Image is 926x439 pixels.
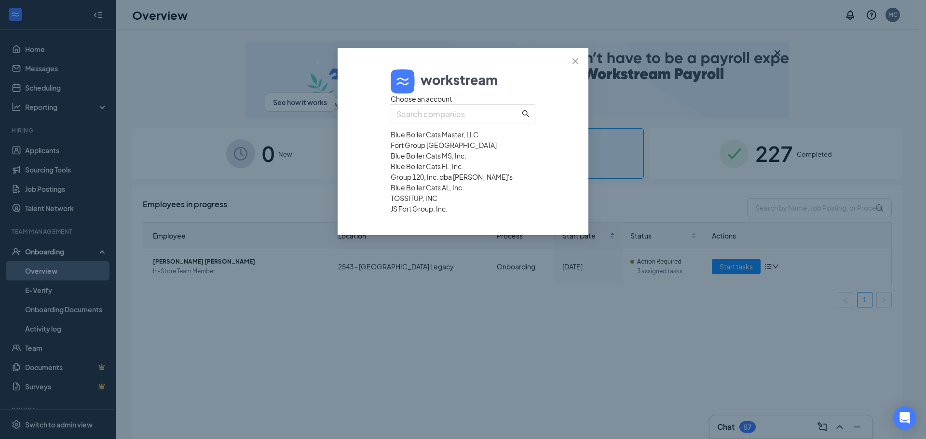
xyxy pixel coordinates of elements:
[391,150,535,161] div: Blue Boiler Cats MS, Inc.
[572,57,579,65] span: close
[391,94,452,103] span: Choose an account
[893,406,916,429] div: Open Intercom Messenger
[391,193,535,203] div: TOSSITUP, INC
[391,172,535,182] div: Group 120, Inc. dba [PERSON_NAME]'s
[391,182,535,193] div: Blue Boiler Cats AL, Inc.
[562,48,588,74] button: Close
[391,129,535,140] div: Blue Boiler Cats Master, LLC
[391,140,535,150] div: Fort Group [GEOGRAPHIC_DATA]
[391,203,535,214] div: JS Fort Group, Inc.
[396,108,520,120] input: Search companies
[391,161,535,172] div: Blue Boiler Cats FL, Inc.
[391,69,499,93] img: logo
[522,110,530,118] span: search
